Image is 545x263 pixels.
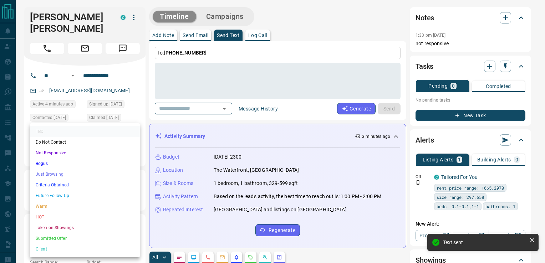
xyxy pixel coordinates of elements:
[30,190,140,201] li: Future Follow Up
[30,137,140,148] li: Do Not Contact
[30,222,140,233] li: Taken on Showings
[30,180,140,190] li: Criteria Obtained
[30,158,140,169] li: Bogus
[30,244,140,254] li: Client
[30,212,140,222] li: HOT
[30,148,140,158] li: Not Responsive
[30,201,140,212] li: Warm
[30,169,140,180] li: Just Browsing
[443,239,526,245] div: Text sent
[30,233,140,244] li: Submitted Offer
